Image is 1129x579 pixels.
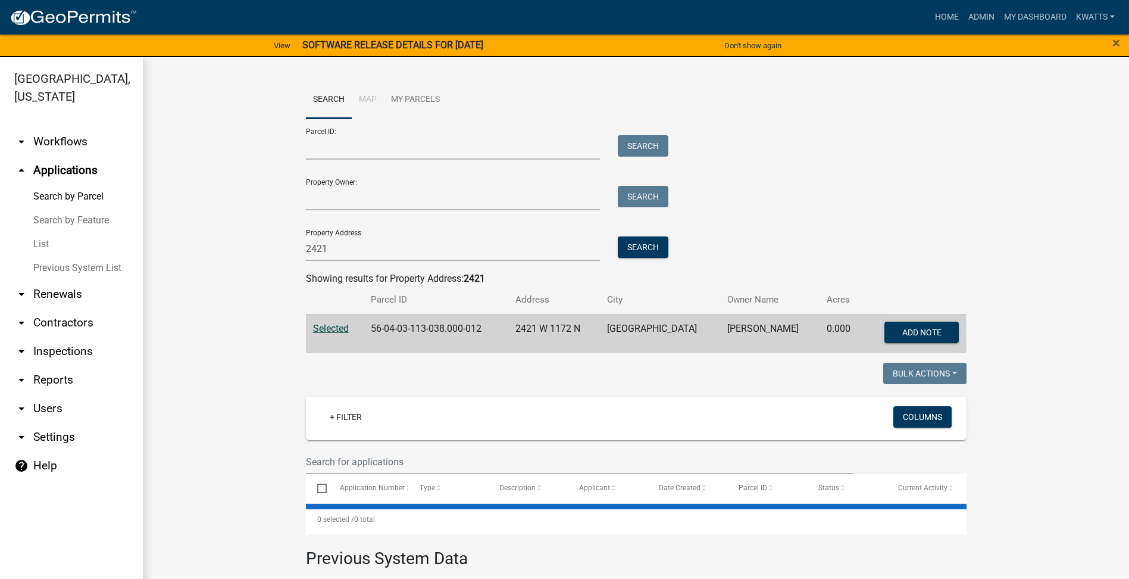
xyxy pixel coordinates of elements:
datatable-header-cell: Application Number [329,474,408,503]
a: My Parcels [384,81,447,119]
span: Add Note [902,327,942,337]
td: [PERSON_NAME] [720,314,820,353]
datatable-header-cell: Status [807,474,887,503]
datatable-header-cell: Type [408,474,488,503]
datatable-header-cell: Select [306,474,329,503]
a: Selected [313,323,349,334]
datatable-header-cell: Description [488,474,568,503]
td: 0.000 [820,314,864,353]
i: help [14,459,29,473]
th: City [600,286,721,314]
button: Don't show again [720,36,786,55]
i: arrow_drop_down [14,287,29,301]
button: Search [618,135,668,157]
span: Application Number [340,484,405,492]
td: 56-04-03-113-038.000-012 [364,314,508,353]
div: 0 total [306,505,967,534]
a: My Dashboard [999,6,1071,29]
strong: SOFTWARE RELEASE DETAILS FOR [DATE] [302,39,483,51]
a: Kwatts [1071,6,1119,29]
a: Admin [964,6,999,29]
i: arrow_drop_up [14,163,29,178]
i: arrow_drop_down [14,401,29,416]
span: Parcel ID [739,484,767,492]
button: Columns [893,406,952,428]
datatable-header-cell: Applicant [568,474,648,503]
div: Showing results for Property Address: [306,272,967,286]
button: Search [618,236,668,258]
i: arrow_drop_down [14,430,29,444]
i: arrow_drop_down [14,373,29,387]
th: Address [508,286,600,314]
th: Parcel ID [364,286,508,314]
th: Owner Name [720,286,820,314]
datatable-header-cell: Date Created [648,474,727,503]
td: [GEOGRAPHIC_DATA] [600,314,721,353]
span: 0 selected / [317,515,354,524]
datatable-header-cell: Parcel ID [727,474,807,503]
span: Type [420,484,435,492]
input: Search for applications [306,450,853,474]
strong: 2421 [464,273,485,284]
button: Add Note [884,322,959,343]
i: arrow_drop_down [14,135,29,149]
span: Date Created [659,484,700,492]
h3: Previous System Data [306,534,967,571]
a: Home [930,6,964,29]
span: Description [499,484,536,492]
a: Search [306,81,352,119]
i: arrow_drop_down [14,344,29,359]
span: Status [818,484,839,492]
a: View [269,36,295,55]
th: Acres [820,286,864,314]
span: × [1112,35,1120,51]
button: Bulk Actions [883,363,967,384]
button: Search [618,186,668,207]
span: Applicant [579,484,610,492]
datatable-header-cell: Current Activity [887,474,967,503]
i: arrow_drop_down [14,316,29,330]
button: Close [1112,36,1120,50]
span: Current Activity [898,484,947,492]
a: + Filter [320,406,371,428]
td: 2421 W 1172 N [508,314,600,353]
